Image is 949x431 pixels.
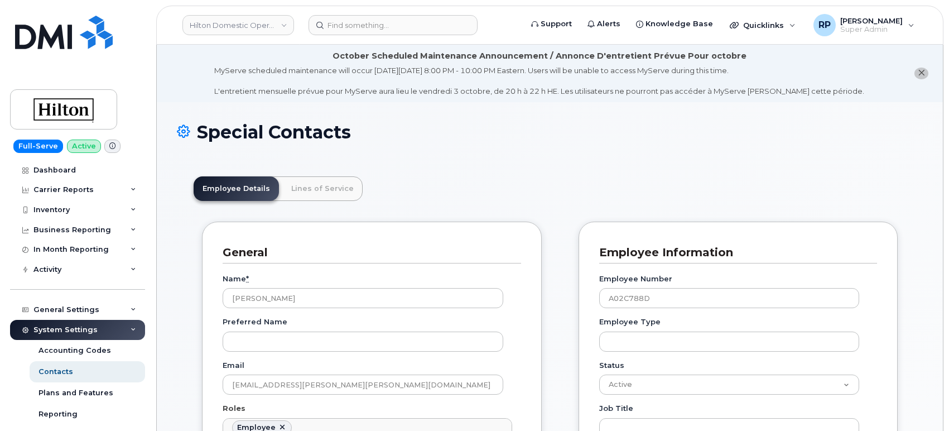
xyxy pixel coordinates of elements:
label: Job Title [599,403,633,414]
label: Preferred Name [223,317,287,327]
label: Roles [223,403,245,414]
iframe: Messenger Launcher [900,382,941,423]
div: MyServe scheduled maintenance will occur [DATE][DATE] 8:00 PM - 10:00 PM Eastern. Users will be u... [214,65,864,97]
label: Employee Number [599,274,672,284]
a: Lines of Service [282,176,363,201]
h3: General [223,245,513,260]
label: Employee Type [599,317,661,327]
label: Status [599,360,624,371]
abbr: required [246,274,249,283]
button: close notification [914,68,928,79]
h1: Special Contacts [177,122,923,142]
h3: Employee Information [599,245,869,260]
label: Name [223,274,249,284]
div: October Scheduled Maintenance Announcement / Annonce D'entretient Prévue Pour octobre [333,50,746,62]
label: Email [223,360,244,371]
a: Employee Details [194,176,279,201]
